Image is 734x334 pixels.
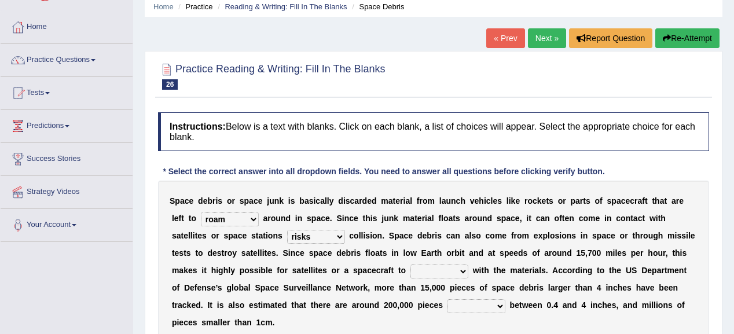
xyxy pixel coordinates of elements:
[511,196,516,205] b: k
[309,196,314,205] b: s
[320,196,325,205] b: a
[158,166,610,178] div: * Select the correct answer into all dropdown fields. You need to answer all questions before cli...
[579,214,583,223] b: c
[442,196,446,205] b: a
[393,196,396,205] b: t
[486,28,524,48] a: « Prev
[414,214,417,223] b: t
[607,214,612,223] b: n
[597,231,602,240] b: p
[427,231,432,240] b: b
[268,231,273,240] b: o
[295,214,298,223] b: i
[212,196,215,205] b: r
[428,196,435,205] b: m
[394,214,398,223] b: k
[470,196,475,205] b: v
[417,231,423,240] b: d
[254,196,258,205] b: c
[427,214,432,223] b: a
[263,231,266,240] b: t
[188,231,190,240] b: l
[645,196,648,205] b: t
[240,196,244,205] b: s
[570,196,575,205] b: p
[410,196,412,205] b: l
[465,214,469,223] b: a
[263,214,268,223] b: a
[404,231,409,240] b: c
[549,196,553,205] b: s
[583,231,588,240] b: n
[281,214,286,223] b: n
[569,28,652,48] button: Report Question
[652,196,655,205] b: t
[349,231,354,240] b: c
[460,196,465,205] b: h
[586,196,590,205] b: s
[611,231,615,240] b: e
[362,196,368,205] b: d
[611,196,616,205] b: p
[664,196,667,205] b: t
[583,214,588,223] b: o
[223,231,228,240] b: s
[571,231,576,240] b: s
[595,214,600,223] b: e
[189,214,192,223] b: t
[179,214,182,223] b: f
[175,196,180,205] b: p
[215,196,218,205] b: i
[311,214,317,223] b: p
[511,231,514,240] b: f
[616,196,621,205] b: a
[476,231,481,240] b: o
[285,214,291,223] b: d
[420,196,423,205] b: r
[381,214,384,223] b: j
[232,196,234,205] b: r
[446,231,451,240] b: c
[472,214,478,223] b: o
[548,231,550,240] b: l
[325,196,327,205] b: l
[455,231,460,240] b: n
[359,196,362,205] b: r
[484,196,486,205] b: i
[542,231,548,240] b: p
[640,231,643,240] b: r
[509,196,511,205] b: i
[181,214,184,223] b: t
[1,176,133,205] a: Strategy Videos
[528,28,566,48] a: Next »
[438,214,441,223] b: f
[555,231,559,240] b: s
[649,214,656,223] b: w
[304,196,309,205] b: a
[479,196,484,205] b: h
[486,231,490,240] b: c
[170,122,226,131] b: Instructions:
[365,231,370,240] b: s
[238,231,243,240] b: c
[638,196,643,205] b: a
[507,196,509,205] b: l
[269,196,274,205] b: u
[382,231,384,240] b: .
[329,196,334,205] b: y
[325,214,330,223] b: e
[435,231,437,240] b: i
[211,231,216,240] b: o
[267,196,269,205] b: j
[405,196,410,205] b: a
[563,196,566,205] b: r
[534,231,538,240] b: e
[389,231,394,240] b: S
[567,231,572,240] b: n
[565,214,570,223] b: e
[354,231,359,240] b: o
[174,214,179,223] b: e
[456,214,460,223] b: s
[604,214,607,223] b: i
[423,196,428,205] b: o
